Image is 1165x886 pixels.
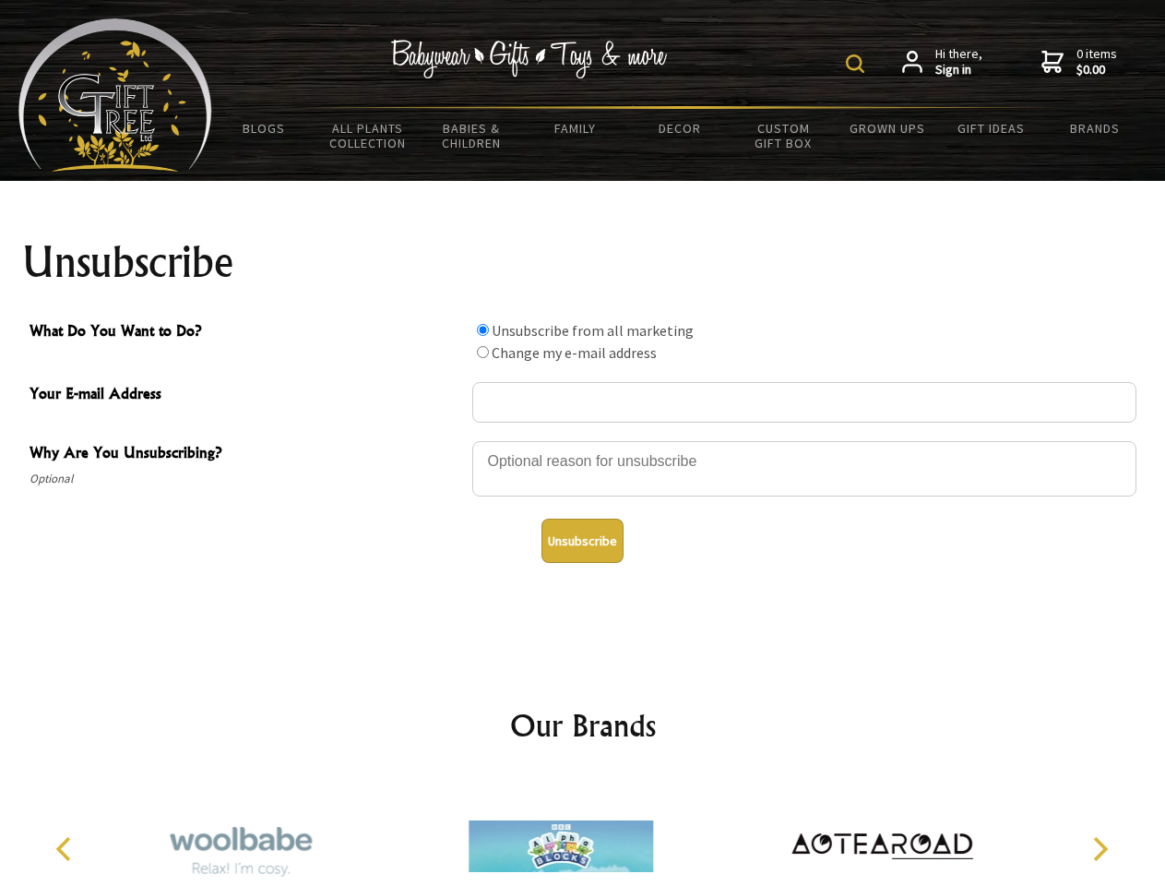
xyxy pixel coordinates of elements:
[1041,46,1117,78] a: 0 items$0.00
[472,382,1136,423] input: Your E-mail Address
[30,319,463,346] span: What Do You Want to Do?
[835,109,939,148] a: Grown Ups
[524,109,628,148] a: Family
[1043,109,1147,148] a: Brands
[541,519,624,563] button: Unsubscribe
[22,240,1144,284] h1: Unsubscribe
[492,321,694,340] label: Unsubscribe from all marketing
[1079,829,1120,869] button: Next
[935,46,982,78] span: Hi there,
[846,54,864,73] img: product search
[1076,45,1117,78] span: 0 items
[477,324,489,336] input: What Do You Want to Do?
[30,382,463,409] span: Your E-mail Address
[30,468,463,490] span: Optional
[731,109,836,162] a: Custom Gift Box
[391,40,668,78] img: Babywear - Gifts - Toys & more
[902,46,982,78] a: Hi there,Sign in
[37,703,1129,748] h2: Our Brands
[477,346,489,358] input: What Do You Want to Do?
[420,109,524,162] a: Babies & Children
[492,343,657,362] label: Change my e-mail address
[939,109,1043,148] a: Gift Ideas
[472,441,1136,497] textarea: Why Are You Unsubscribing?
[627,109,731,148] a: Decor
[212,109,316,148] a: BLOGS
[46,829,87,869] button: Previous
[1076,62,1117,78] strong: $0.00
[30,441,463,468] span: Why Are You Unsubscribing?
[18,18,212,172] img: Babyware - Gifts - Toys and more...
[316,109,421,162] a: All Plants Collection
[935,62,982,78] strong: Sign in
